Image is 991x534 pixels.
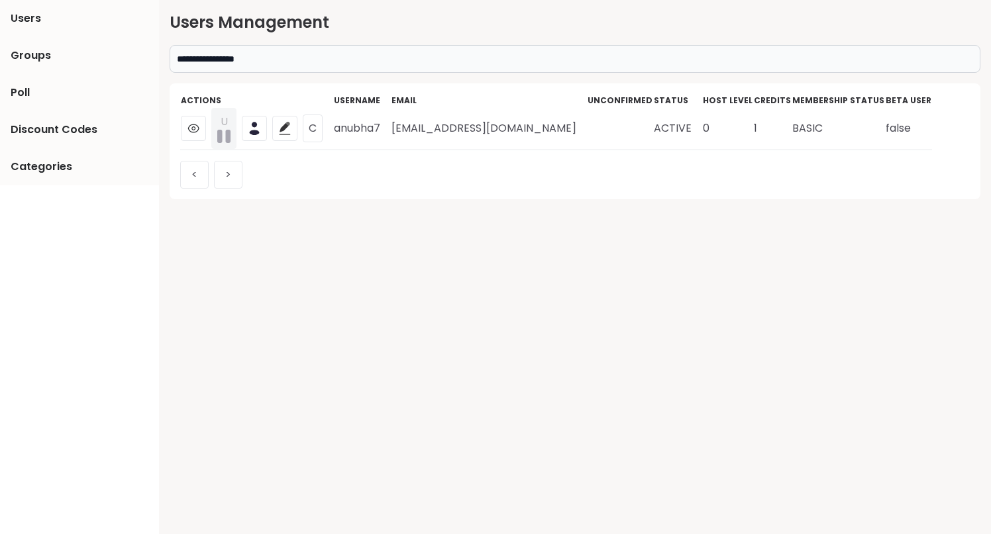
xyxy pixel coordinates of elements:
th: Membership Status [792,94,885,107]
th: credits [753,94,792,107]
th: Status [653,94,702,107]
td: ACTIVE [653,107,702,150]
span: Categories [11,159,72,175]
button: > [214,161,242,189]
td: 0 [702,107,753,150]
button: U [211,108,236,149]
th: Host Level [702,94,753,107]
span: Poll [11,85,30,101]
td: anubha7 [333,107,391,150]
span: Users [11,11,41,26]
h2: Users Management [170,11,980,34]
span: Groups [11,48,51,64]
button: < [180,161,209,189]
td: false [885,107,932,150]
span: Discount Codes [11,122,97,138]
th: Beta User [885,94,932,107]
th: Username [333,94,391,107]
th: Actions [180,94,333,107]
td: [EMAIL_ADDRESS][DOMAIN_NAME] [391,107,587,150]
button: C [303,114,323,142]
th: Email [391,94,587,107]
th: Unconfirmed [587,94,653,107]
td: 1 [753,107,792,150]
td: BASIC [792,107,885,150]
